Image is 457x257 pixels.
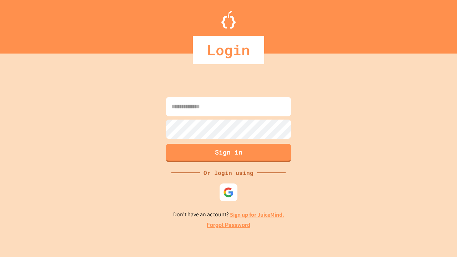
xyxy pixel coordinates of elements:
[230,211,284,218] a: Sign up for JuiceMind.
[427,228,450,250] iframe: chat widget
[207,221,250,230] a: Forgot Password
[221,11,236,29] img: Logo.svg
[200,168,257,177] div: Or login using
[223,187,234,198] img: google-icon.svg
[398,197,450,228] iframe: chat widget
[173,210,284,219] p: Don't have an account?
[193,36,264,64] div: Login
[166,144,291,162] button: Sign in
